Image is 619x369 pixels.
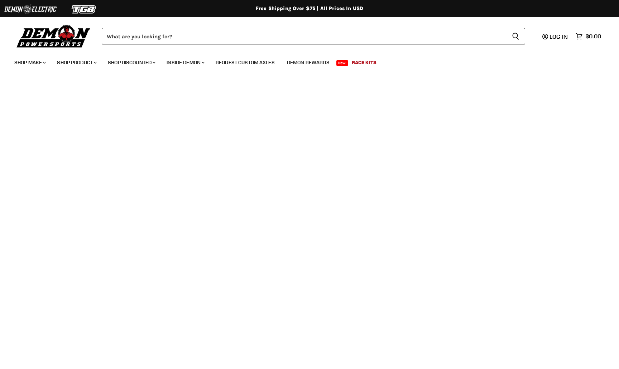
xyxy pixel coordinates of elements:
[282,55,335,70] a: Demon Rewards
[550,33,568,40] span: Log in
[210,55,280,70] a: Request Custom Axles
[572,31,605,42] a: $0.00
[52,55,101,70] a: Shop Product
[102,28,525,44] form: Product
[23,5,596,12] div: Free Shipping Over $75 | All Prices In USD
[4,3,57,16] img: Demon Electric Logo 2
[102,55,160,70] a: Shop Discounted
[336,60,349,66] span: New!
[9,55,50,70] a: Shop Make
[346,55,382,70] a: Race Kits
[14,23,93,49] img: Demon Powersports
[57,3,111,16] img: TGB Logo 2
[102,28,506,44] input: Search
[585,33,601,40] span: $0.00
[539,33,572,40] a: Log in
[9,52,599,70] ul: Main menu
[506,28,525,44] button: Search
[161,55,209,70] a: Inside Demon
